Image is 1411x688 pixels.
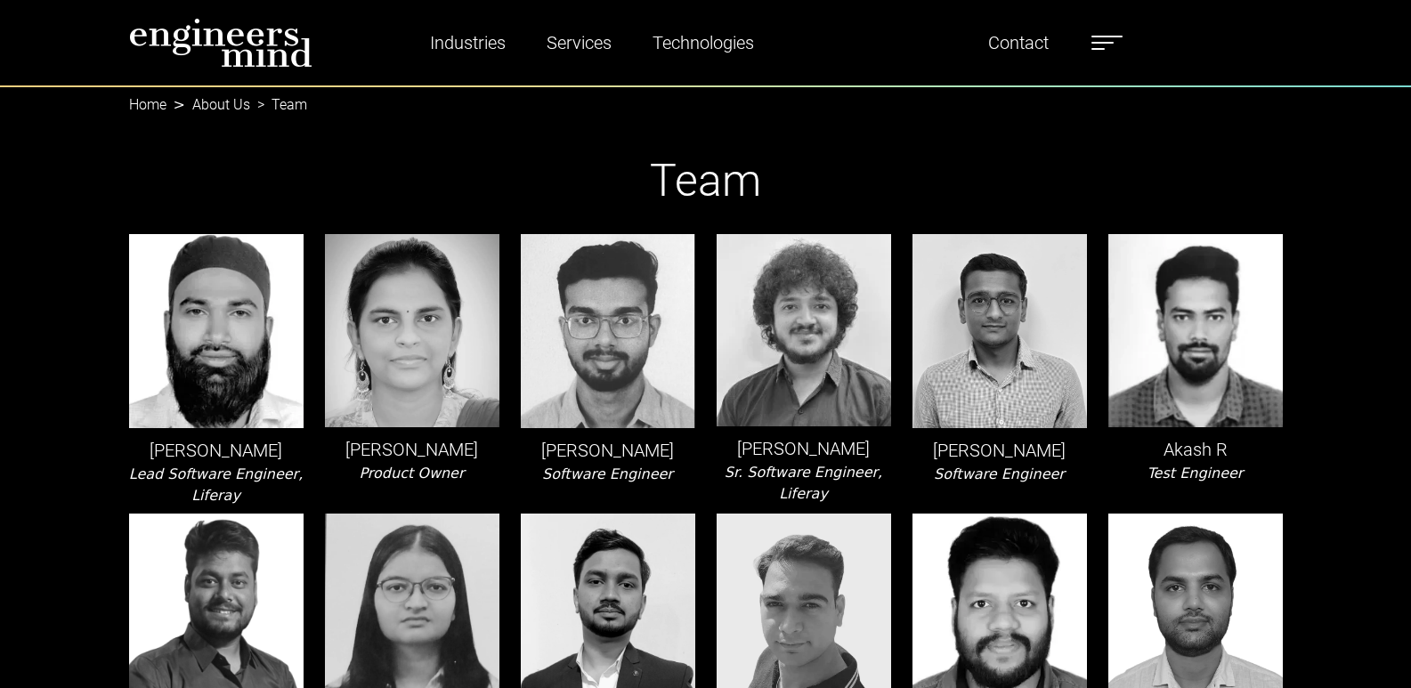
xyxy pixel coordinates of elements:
img: leader-img [325,234,499,427]
i: Lead Software Engineer, Liferay [129,465,303,504]
a: Contact [981,22,1056,63]
img: leader-img [1108,234,1283,427]
p: Akash R [1108,436,1283,463]
a: Industries [423,22,513,63]
p: [PERSON_NAME] [129,437,304,464]
p: [PERSON_NAME] [521,437,695,464]
img: leader-img [912,234,1087,428]
i: Product Owner [359,465,464,482]
i: Software Engineer [542,465,673,482]
img: logo [129,18,312,68]
i: Sr. Software Engineer, Liferay [725,464,882,502]
nav: breadcrumb [129,85,1283,107]
li: Team [250,94,307,116]
i: Software Engineer [934,465,1065,482]
a: Services [539,22,619,63]
a: Home [129,96,166,113]
img: leader-img [521,234,695,427]
p: [PERSON_NAME] [325,436,499,463]
p: [PERSON_NAME] [717,435,891,462]
a: About Us [192,96,250,113]
h1: Team [129,154,1283,207]
p: [PERSON_NAME] [912,437,1087,464]
img: leader-img [129,234,304,427]
i: Test Engineer [1147,465,1244,482]
img: leader-img [717,234,891,426]
a: Technologies [645,22,761,63]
